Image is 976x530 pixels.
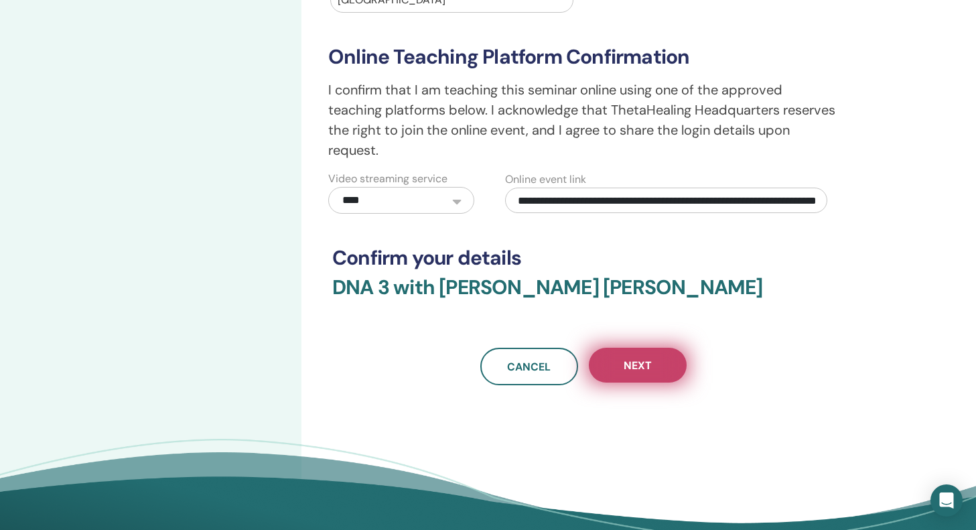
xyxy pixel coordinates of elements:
label: Video streaming service [328,171,447,187]
h3: Online Teaching Platform Confirmation [328,45,838,69]
label: Online event link [505,172,586,188]
span: Next [624,358,652,373]
a: Cancel [480,348,578,385]
h3: Confirm your details [332,246,834,270]
button: Next [589,348,687,383]
span: Cancel [507,360,551,374]
p: I confirm that I am teaching this seminar online using one of the approved teaching platforms bel... [328,80,838,160]
div: Open Intercom Messenger [930,484,963,517]
h3: DNA 3 with [PERSON_NAME] [PERSON_NAME] [332,275,834,316]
